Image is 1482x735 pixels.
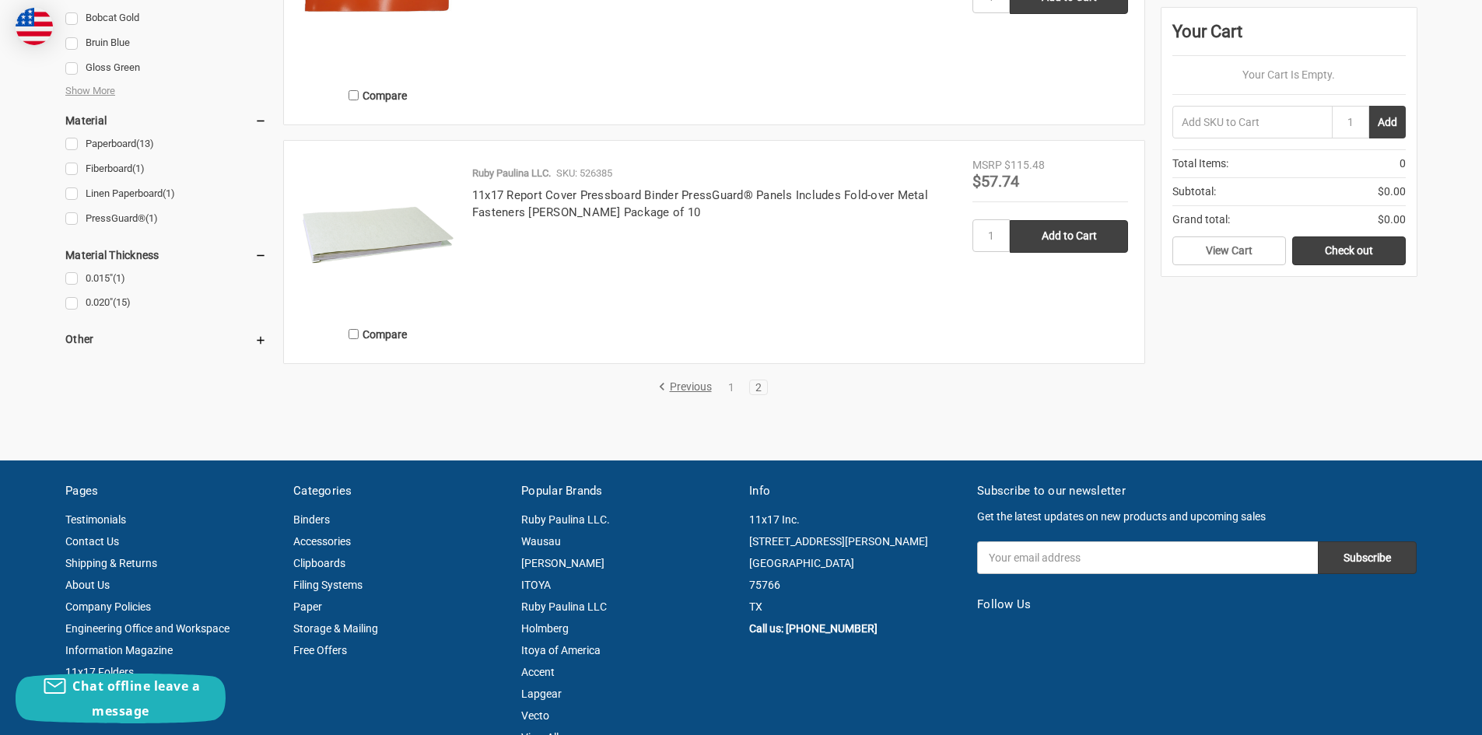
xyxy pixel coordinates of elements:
a: [PERSON_NAME] [521,557,604,569]
button: Add [1369,106,1406,138]
span: (1) [132,163,145,174]
a: Check out [1292,236,1406,266]
span: Show More [65,83,115,99]
a: Company Policies [65,600,151,613]
a: Gloss Green [65,58,267,79]
a: Wausau [521,535,561,548]
a: Paperboard [65,134,267,155]
span: (13) [136,138,154,149]
a: Previous [658,380,717,394]
span: $0.00 [1378,212,1406,228]
h5: Info [749,482,961,500]
h5: Categories [293,482,505,500]
span: $57.74 [972,172,1019,191]
a: Linen Paperboard [65,184,267,205]
input: Compare [349,90,359,100]
label: Compare [300,321,456,347]
a: Paper [293,600,322,613]
input: Add SKU to Cart [1172,106,1332,138]
p: Your Cart Is Empty. [1172,67,1406,83]
a: Shipping & Returns [65,557,157,569]
a: 11x17 Folders [65,666,134,678]
a: Lapgear [521,688,562,700]
span: (1) [113,272,125,284]
span: Chat offline leave a message [72,677,200,719]
span: $0.00 [1378,184,1406,200]
span: Total Items: [1172,156,1228,172]
a: ITOYA [521,579,551,591]
p: SKU: 526385 [556,166,612,181]
span: Grand total: [1172,212,1230,228]
img: 11x17 Report Cover Pressboard Binder PressGuard® Panels Includes Fold-over Metal Fasteners White ... [300,157,456,313]
div: MSRP [972,157,1002,173]
a: 1 [723,382,740,393]
span: (1) [145,212,158,224]
span: 0 [1400,156,1406,172]
span: (1) [163,187,175,199]
a: Accent [521,666,555,678]
span: $115.48 [1004,159,1045,171]
a: View Cart [1172,236,1286,266]
a: Call us: [PHONE_NUMBER] [749,622,878,635]
a: Fiberboard [65,159,267,180]
a: Accessories [293,535,351,548]
a: Contact Us [65,535,119,548]
h5: Subscribe to our newsletter [977,482,1417,500]
input: Add to Cart [1010,220,1128,253]
p: Ruby Paulina LLC. [472,166,551,181]
h5: Pages [65,482,277,500]
h5: Popular Brands [521,482,733,500]
input: Subscribe [1318,541,1417,574]
a: Clipboards [293,557,345,569]
h5: Other [65,330,267,348]
a: Itoya of America [521,644,601,656]
a: Storage & Mailing [293,622,378,635]
img: duty and tax information for United States [16,8,53,45]
a: Free Offers [293,644,347,656]
a: 0.020" [65,292,267,313]
button: Chat offline leave a message [16,674,226,723]
a: Bruin Blue [65,33,267,54]
a: Engineering Office and Workspace Information Magazine [65,622,229,656]
a: Holmberg [521,622,569,635]
span: Subtotal: [1172,184,1216,200]
p: Get the latest updates on new products and upcoming sales [977,509,1417,525]
h5: Material Thickness [65,246,267,264]
a: Ruby Paulina LLC. [521,513,610,526]
a: 0.015" [65,268,267,289]
a: 11x17 Report Cover Pressboard Binder PressGuard® Panels Includes Fold-over Metal Fasteners [PERSO... [472,188,928,220]
a: Bobcat Gold [65,8,267,29]
h5: Follow Us [977,596,1417,614]
a: Vecto [521,709,549,722]
a: Filing Systems [293,579,363,591]
input: Compare [349,329,359,339]
h5: Material [65,111,267,130]
address: 11x17 Inc. [STREET_ADDRESS][PERSON_NAME] [GEOGRAPHIC_DATA] 75766 TX [749,509,961,618]
a: 2 [750,382,767,393]
div: Your Cart [1172,19,1406,56]
a: About Us [65,579,110,591]
a: Ruby Paulina LLC [521,600,607,613]
label: Compare [300,82,456,108]
a: Testimonials [65,513,126,526]
a: Binders [293,513,330,526]
input: Your email address [977,541,1318,574]
a: PressGuard® [65,208,267,229]
span: (15) [113,296,131,308]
